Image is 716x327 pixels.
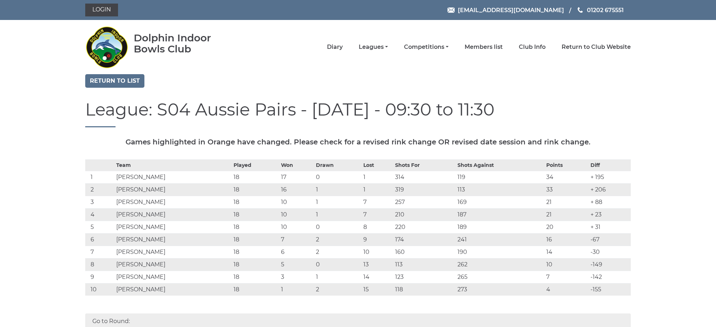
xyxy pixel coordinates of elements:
td: [PERSON_NAME] [114,246,232,258]
a: Club Info [519,43,546,51]
td: 1 [279,283,314,296]
a: Return to Club Website [562,43,631,51]
td: 1 [314,208,362,221]
a: Diary [327,43,343,51]
a: Leagues [359,43,388,51]
td: 265 [456,271,544,283]
td: -30 [589,246,631,258]
td: 123 [393,271,456,283]
td: -155 [589,283,631,296]
td: [PERSON_NAME] [114,183,232,196]
td: 34 [544,171,589,183]
td: 2 [314,283,362,296]
td: 8 [362,221,393,233]
td: [PERSON_NAME] [114,258,232,271]
td: 33 [544,183,589,196]
td: 0 [314,221,362,233]
td: 10 [544,258,589,271]
td: 160 [393,246,456,258]
td: 7 [85,246,114,258]
td: 190 [456,246,544,258]
img: Phone us [578,7,583,13]
td: 210 [393,208,456,221]
td: 7 [362,208,393,221]
td: 3 [279,271,314,283]
td: 18 [232,221,279,233]
td: 169 [456,196,544,208]
td: 10 [279,196,314,208]
td: 2 [314,246,362,258]
img: Email [447,7,455,13]
td: 6 [279,246,314,258]
td: 273 [456,283,544,296]
td: 14 [362,271,393,283]
td: 10 [362,246,393,258]
td: 0 [314,171,362,183]
td: [PERSON_NAME] [114,208,232,221]
td: 4 [544,283,589,296]
th: Points [544,159,589,171]
td: 10 [279,208,314,221]
td: 2 [314,233,362,246]
th: Drawn [314,159,362,171]
a: Return to list [85,74,144,88]
td: 10 [85,283,114,296]
td: 16 [544,233,589,246]
td: 16 [279,183,314,196]
td: 18 [232,171,279,183]
td: -67 [589,233,631,246]
td: 18 [232,208,279,221]
a: Phone us 01202 675551 [577,6,624,15]
td: 15 [362,283,393,296]
td: 3 [85,196,114,208]
img: Dolphin Indoor Bowls Club [85,22,128,72]
a: Members list [465,43,503,51]
td: [PERSON_NAME] [114,196,232,208]
td: 9 [85,271,114,283]
td: 119 [456,171,544,183]
h1: League: S04 Aussie Pairs - [DATE] - 09:30 to 11:30 [85,100,631,127]
td: 6 [85,233,114,246]
td: [PERSON_NAME] [114,283,232,296]
td: 17 [279,171,314,183]
td: 13 [362,258,393,271]
td: -149 [589,258,631,271]
td: 187 [456,208,544,221]
td: 21 [544,196,589,208]
td: -142 [589,271,631,283]
td: 113 [456,183,544,196]
th: Won [279,159,314,171]
td: + 195 [589,171,631,183]
td: 4 [85,208,114,221]
h5: Games highlighted in Orange have changed. Please check for a revised rink change OR revised date ... [85,138,631,146]
th: Played [232,159,279,171]
td: 5 [85,221,114,233]
td: 7 [544,271,589,283]
td: 18 [232,258,279,271]
td: [PERSON_NAME] [114,221,232,233]
td: 18 [232,183,279,196]
th: Diff [589,159,631,171]
a: Competitions [404,43,449,51]
th: Team [114,159,232,171]
td: 1 [85,171,114,183]
td: 118 [393,283,456,296]
td: 14 [544,246,589,258]
td: 1 [362,171,393,183]
td: 241 [456,233,544,246]
th: Shots For [393,159,456,171]
td: + 23 [589,208,631,221]
td: 189 [456,221,544,233]
td: 1 [362,183,393,196]
td: 10 [279,221,314,233]
td: 18 [232,271,279,283]
a: Email [EMAIL_ADDRESS][DOMAIN_NAME] [447,6,564,15]
td: 0 [314,258,362,271]
td: [PERSON_NAME] [114,233,232,246]
td: 20 [544,221,589,233]
td: 2 [85,183,114,196]
td: 314 [393,171,456,183]
td: 5 [279,258,314,271]
span: [EMAIL_ADDRESS][DOMAIN_NAME] [458,6,564,13]
td: 21 [544,208,589,221]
